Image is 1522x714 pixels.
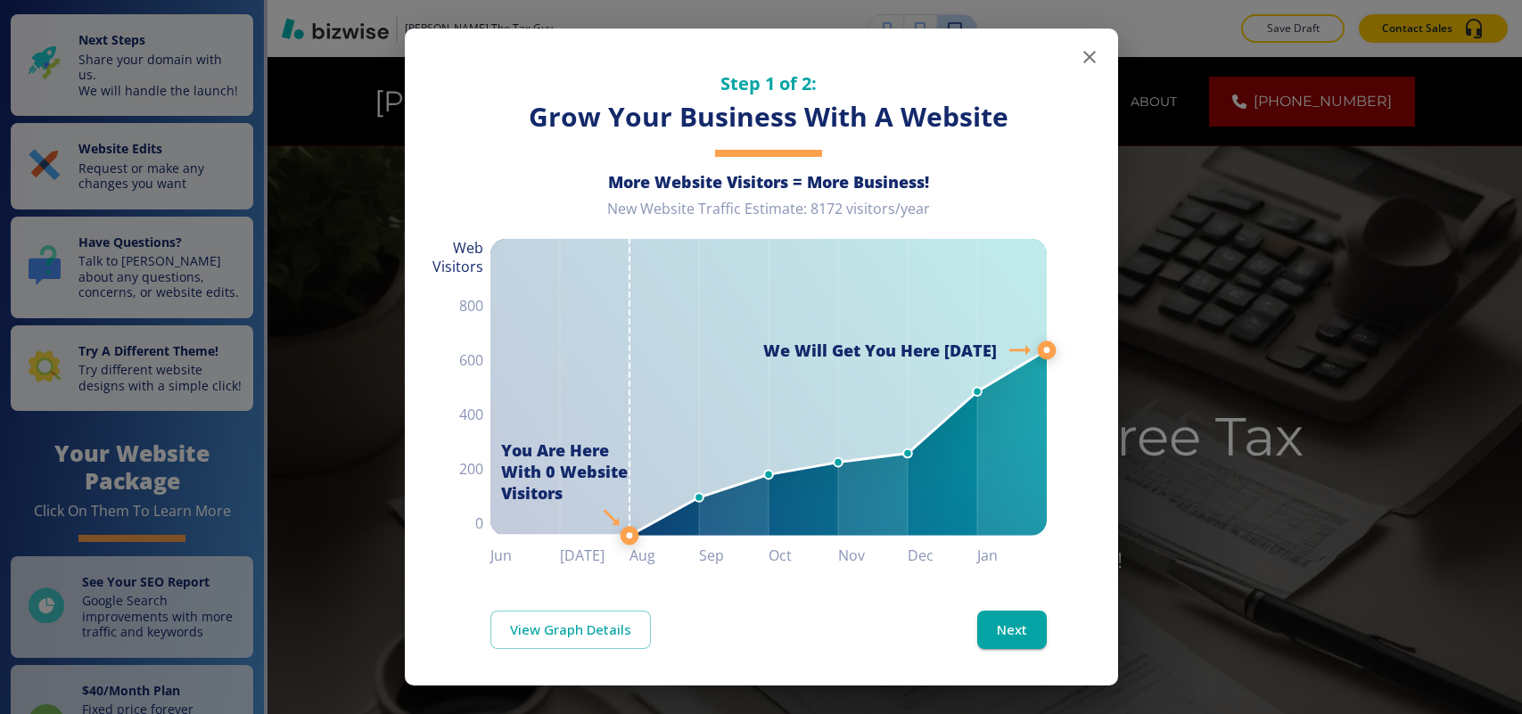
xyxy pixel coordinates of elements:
a: View Graph Details [490,611,651,648]
h6: [DATE] [560,543,629,568]
h6: Sep [699,543,769,568]
h6: Jun [490,543,560,568]
h6: Dec [908,543,977,568]
h6: Nov [838,543,908,568]
h6: Jan [977,543,1047,568]
h6: More Website Visitors = More Business! [490,171,1047,193]
h3: Grow Your Business With A Website [490,99,1047,135]
h6: Aug [629,543,699,568]
h5: Step 1 of 2: [490,71,1047,95]
button: Next [977,611,1047,648]
div: New Website Traffic Estimate: 8172 visitors/year [490,200,1047,233]
h6: Oct [769,543,838,568]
